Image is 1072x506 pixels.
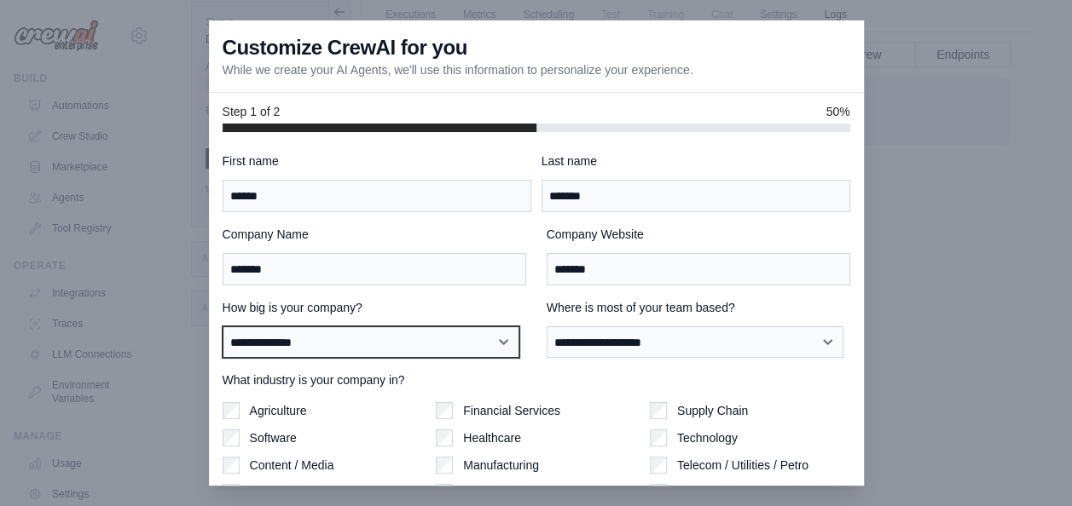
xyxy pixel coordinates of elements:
[677,429,738,446] label: Technology
[250,457,334,474] label: Content / Media
[223,152,531,170] label: First name
[826,103,849,120] span: 50%
[250,429,297,446] label: Software
[547,299,850,316] label: Where is most of your team based?
[463,429,521,446] label: Healthcare
[223,34,467,61] h3: Customize CrewAI for you
[223,61,693,78] p: While we create your AI Agents, we'll use this information to personalize your experience.
[463,484,606,501] label: Real Estate & Construction
[223,103,281,120] span: Step 1 of 2
[677,457,808,474] label: Telecom / Utilities / Petro
[463,402,560,419] label: Financial Services
[250,484,306,501] label: Consulting
[223,371,850,388] label: What industry is your company in?
[547,226,850,243] label: Company Website
[250,402,307,419] label: Agriculture
[542,152,850,170] label: Last name
[223,299,526,316] label: How big is your company?
[463,457,539,474] label: Manufacturing
[677,484,763,501] label: Travel & Leisure
[223,226,526,243] label: Company Name
[677,402,748,419] label: Supply Chain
